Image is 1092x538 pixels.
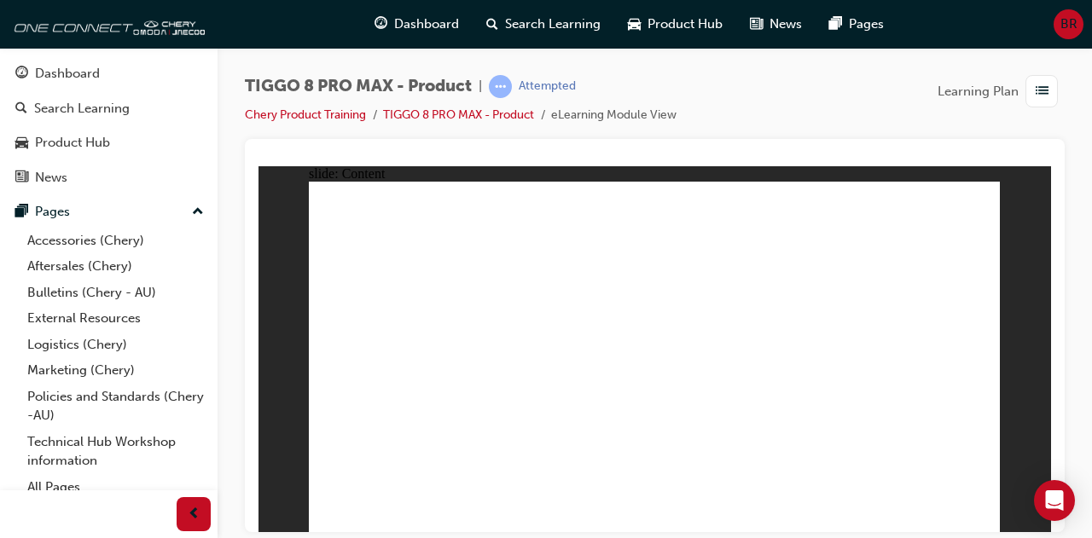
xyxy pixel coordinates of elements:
span: Dashboard [394,14,459,34]
a: News [7,162,211,194]
button: BR [1054,9,1083,39]
span: news-icon [750,14,763,35]
a: news-iconNews [736,7,816,42]
a: TIGGO 8 PRO MAX - Product [383,107,534,122]
div: Product Hub [35,133,110,153]
a: Accessories (Chery) [20,228,211,254]
span: prev-icon [188,504,200,525]
a: Policies and Standards (Chery -AU) [20,384,211,429]
a: Product Hub [7,127,211,159]
span: up-icon [192,201,204,223]
span: pages-icon [15,205,28,220]
a: Technical Hub Workshop information [20,429,211,474]
span: News [770,14,802,34]
button: DashboardSearch LearningProduct HubNews [7,55,211,196]
img: oneconnect [9,7,205,41]
span: pages-icon [829,14,842,35]
span: Learning Plan [938,82,1019,101]
a: Marketing (Chery) [20,357,211,384]
span: learningRecordVerb_ATTEMPT-icon [489,75,512,98]
a: Logistics (Chery) [20,332,211,358]
span: list-icon [1036,81,1048,102]
button: Pages [7,196,211,228]
div: Search Learning [34,99,130,119]
a: Aftersales (Chery) [20,253,211,280]
a: guage-iconDashboard [361,7,473,42]
li: eLearning Module View [551,106,677,125]
div: Open Intercom Messenger [1034,480,1075,521]
div: Pages [35,202,70,222]
div: Dashboard [35,64,100,84]
span: search-icon [15,101,27,117]
span: guage-icon [15,67,28,82]
span: Pages [849,14,884,34]
span: car-icon [15,136,28,151]
span: BR [1060,14,1077,34]
span: TIGGO 8 PRO MAX - Product [245,77,472,96]
span: search-icon [486,14,498,35]
span: Search Learning [505,14,601,34]
a: Search Learning [7,93,211,124]
span: Product Hub [648,14,723,34]
span: car-icon [628,14,641,35]
a: search-iconSearch Learning [473,7,614,42]
a: Chery Product Training [245,107,366,122]
a: pages-iconPages [816,7,897,42]
a: External Resources [20,305,211,332]
span: guage-icon [375,14,387,35]
span: news-icon [15,171,28,186]
a: All Pages [20,474,211,500]
a: car-iconProduct Hub [614,7,736,42]
div: News [35,168,67,188]
a: Bulletins (Chery - AU) [20,280,211,306]
a: Dashboard [7,58,211,90]
span: | [479,77,482,96]
div: Attempted [519,78,576,95]
button: Learning Plan [938,75,1065,107]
